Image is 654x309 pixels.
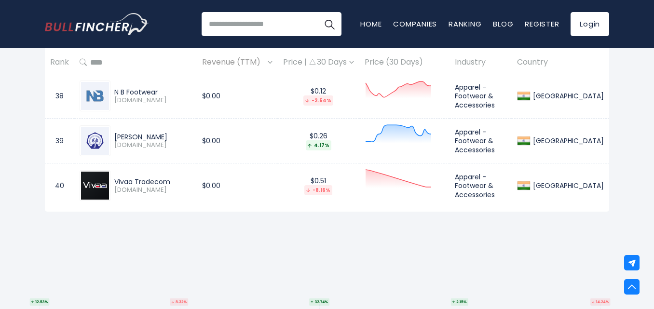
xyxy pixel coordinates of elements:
[531,92,604,100] div: [GEOGRAPHIC_DATA]
[114,141,191,149] span: [DOMAIN_NAME]
[45,13,149,35] a: Go to homepage
[303,95,333,106] div: -2.54%
[531,136,604,145] div: [GEOGRAPHIC_DATA]
[283,87,354,106] div: $0.12
[450,163,512,208] td: Apparel - Footwear & Accessories
[114,133,191,141] div: [PERSON_NAME]
[45,119,74,163] td: 39
[525,19,559,29] a: Register
[114,177,191,186] div: Vivaa Tradecom
[283,176,354,195] div: $0.51
[531,181,604,190] div: [GEOGRAPHIC_DATA]
[197,74,278,119] td: $0.00
[317,12,341,36] button: Search
[571,12,609,36] a: Login
[283,132,354,150] div: $0.26
[283,57,354,67] div: Price | 30 Days
[493,19,513,29] a: Blog
[197,119,278,163] td: $0.00
[114,88,191,96] div: N B Footwear
[45,163,74,208] td: 40
[450,74,512,119] td: Apparel - Footwear & Accessories
[45,48,74,77] th: Rank
[450,48,512,77] th: Industry
[512,48,609,77] th: Country
[359,48,450,77] th: Price (30 Days)
[202,55,265,70] span: Revenue (TTM)
[81,172,109,200] img: VIVAA.BO.png
[304,185,332,195] div: -8.16%
[449,19,481,29] a: Ranking
[360,19,381,29] a: Home
[197,163,278,208] td: $0.00
[393,19,437,29] a: Companies
[306,140,331,150] div: 4.17%
[114,96,191,105] span: [DOMAIN_NAME]
[81,127,109,155] img: SIDDHEGA.BO.png
[81,82,109,110] img: NBFOOT.BO.png
[114,186,191,194] span: [DOMAIN_NAME]
[45,74,74,119] td: 38
[45,13,149,35] img: Bullfincher logo
[450,119,512,163] td: Apparel - Footwear & Accessories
